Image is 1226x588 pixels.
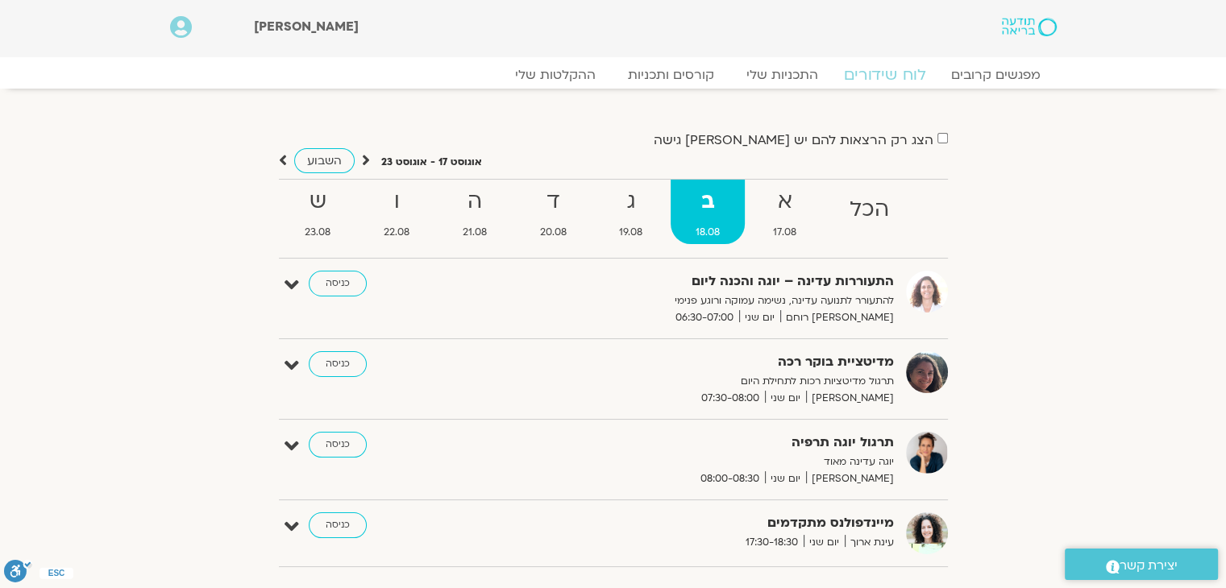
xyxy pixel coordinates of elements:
[935,67,1057,83] a: מפגשים קרובים
[438,180,512,244] a: ה21.08
[359,184,434,220] strong: ו
[671,184,745,220] strong: ב
[695,470,765,487] span: 08:00-08:30
[845,534,894,551] span: עינת ארוך
[670,309,739,326] span: 06:30-07:00
[438,184,512,220] strong: ה
[309,512,367,538] a: כניסה
[309,432,367,458] a: כניסה
[515,224,592,241] span: 20.08
[825,180,914,244] a: הכל
[595,184,668,220] strong: ג
[696,390,765,407] span: 07:30-08:00
[740,534,804,551] span: 17:30-18:30
[824,65,945,85] a: לוח שידורים
[281,184,356,220] strong: ש
[654,133,933,147] label: הצג רק הרצאות להם יש [PERSON_NAME] גישה
[281,224,356,241] span: 23.08
[765,470,806,487] span: יום שני
[499,453,894,470] p: יוגה עדינה מאוד
[748,180,821,244] a: א17.08
[739,309,780,326] span: יום שני
[1120,555,1178,577] span: יצירת קשר
[309,271,367,296] a: כניסה
[438,224,512,241] span: 21.08
[359,180,434,244] a: ו22.08
[499,292,894,309] p: להתעורר לתנועה עדינה, נשימה עמוקה ורוגע פנימי
[515,184,592,220] strong: ד
[806,470,894,487] span: [PERSON_NAME]
[281,180,356,244] a: ש23.08
[730,67,834,83] a: התכניות שלי
[595,224,668,241] span: 19.08
[780,309,894,326] span: [PERSON_NAME] רוחם
[765,390,806,407] span: יום שני
[499,432,894,453] strong: תרגול יוגה תרפיה
[748,184,821,220] strong: א
[806,390,894,407] span: [PERSON_NAME]
[671,180,745,244] a: ב18.08
[748,224,821,241] span: 17.08
[381,154,482,171] p: אוגוסט 17 - אוגוסט 23
[499,271,894,292] strong: התעוררות עדינה – יוגה והכנה ליום
[515,180,592,244] a: ד20.08
[595,180,668,244] a: ג19.08
[499,373,894,390] p: תרגול מדיטציות רכות לתחילת היום
[499,67,612,83] a: ההקלטות שלי
[499,512,894,534] strong: מיינדפולנס מתקדמים
[307,153,342,168] span: השבוע
[671,224,745,241] span: 18.08
[309,351,367,377] a: כניסה
[359,224,434,241] span: 22.08
[825,192,914,228] strong: הכל
[170,67,1057,83] nav: Menu
[499,351,894,373] strong: מדיטציית בוקר רכה
[804,534,845,551] span: יום שני
[294,148,355,173] a: השבוע
[612,67,730,83] a: קורסים ותכניות
[1065,549,1218,580] a: יצירת קשר
[254,18,359,35] span: [PERSON_NAME]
